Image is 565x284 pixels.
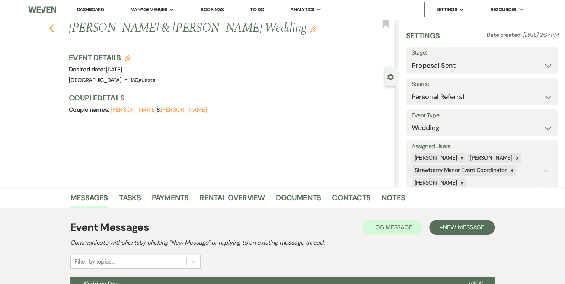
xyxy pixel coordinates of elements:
img: Weven Logo [28,2,56,17]
a: Tasks [119,192,141,208]
span: [GEOGRAPHIC_DATA] [69,76,121,84]
div: [PERSON_NAME] [412,178,458,188]
div: Filter by topics... [74,257,114,266]
span: [DATE] 2:07 PM [523,31,558,39]
a: Bookings [201,6,224,13]
span: Settings [436,6,457,13]
span: Desired date: [69,66,106,73]
span: & [111,106,207,114]
h2: Communicate with clients by clicking "New Message" or replying to an existing message thread. [70,238,495,247]
a: Rental Overview [199,192,265,208]
a: Messages [70,192,108,208]
span: Analytics [290,6,314,13]
h3: Event Details [69,52,155,63]
span: [DATE] [106,66,122,73]
h1: Event Messages [70,220,149,235]
span: Manage Venues [130,6,167,13]
span: New Message [443,223,484,231]
h1: [PERSON_NAME] & [PERSON_NAME] Wedding [69,19,327,37]
span: Date created: [486,31,523,39]
a: Contacts [332,192,370,208]
button: Log Message [362,220,422,235]
a: To Do [250,6,264,13]
button: Edit [310,26,316,33]
button: Close lead details [387,73,394,80]
span: 130 guests [130,76,155,84]
label: Event Type: [412,110,553,121]
h3: Couple Details [69,93,388,103]
a: Payments [152,192,189,208]
span: Log Message [372,223,412,231]
span: Resources [491,6,516,13]
div: [PERSON_NAME] [412,153,458,163]
a: Dashboard [77,6,104,13]
a: Notes [382,192,405,208]
label: Stage: [412,48,553,58]
label: Assigned Users: [412,141,553,152]
button: [PERSON_NAME] [160,107,207,113]
span: Couple names: [69,106,111,114]
button: [PERSON_NAME] [111,107,157,113]
button: +New Message [429,220,495,235]
div: [PERSON_NAME] [467,153,513,163]
div: Strawberry Manor Event Coordinator [412,165,508,176]
label: Source: [412,79,553,90]
a: Documents [276,192,321,208]
h3: Settings [406,31,440,47]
